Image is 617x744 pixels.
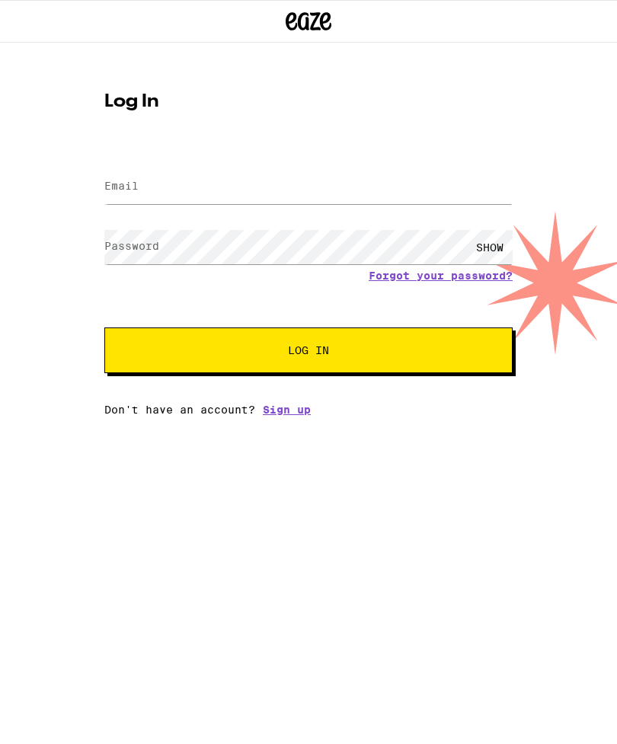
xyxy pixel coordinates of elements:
[104,240,159,252] label: Password
[104,170,513,204] input: Email
[263,404,311,416] a: Sign up
[369,270,513,282] a: Forgot your password?
[467,230,513,264] div: SHOW
[104,327,513,373] button: Log In
[104,180,139,192] label: Email
[104,93,513,111] h1: Log In
[104,404,513,416] div: Don't have an account?
[288,345,329,356] span: Log In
